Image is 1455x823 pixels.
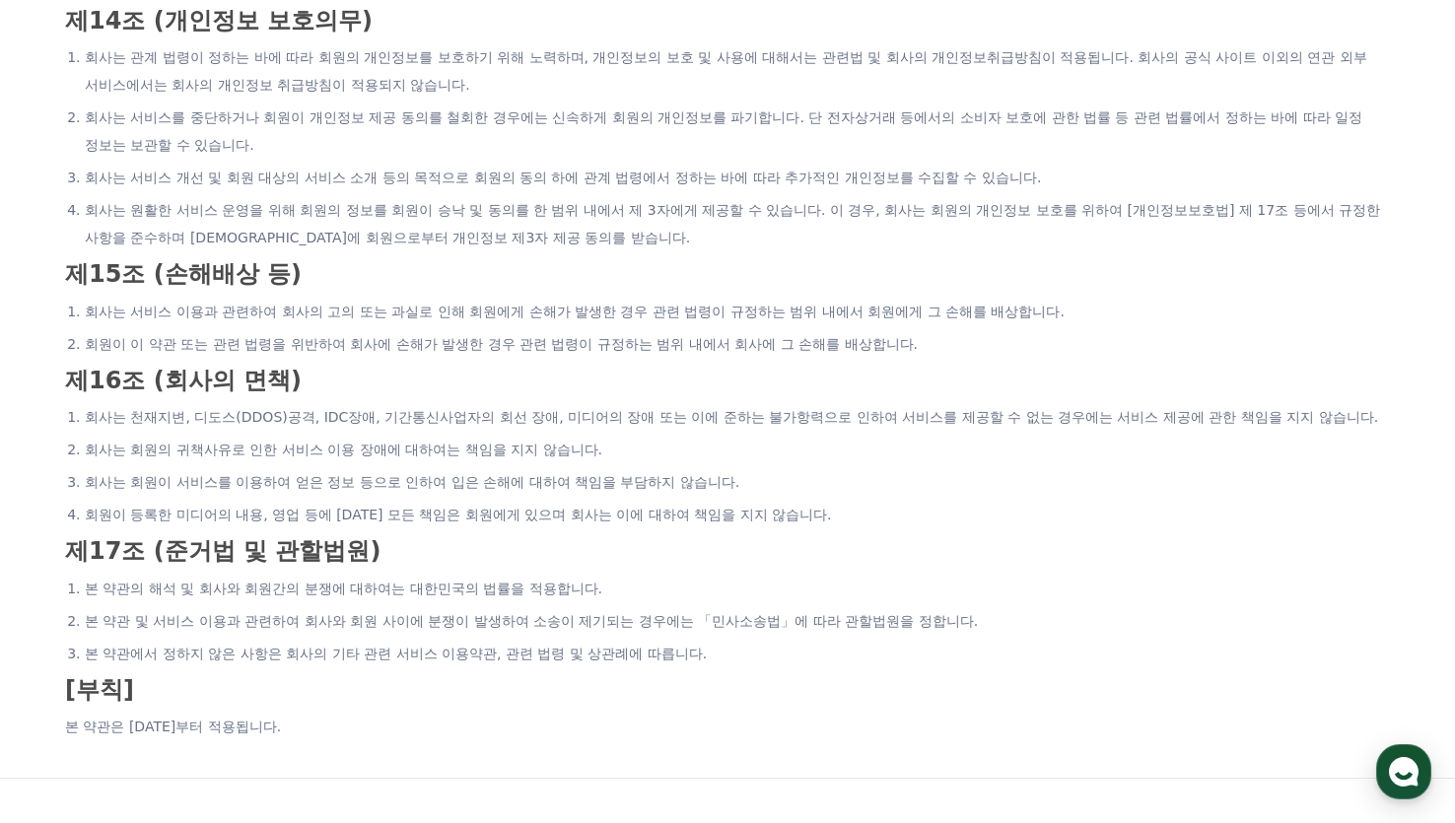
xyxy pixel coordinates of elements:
li: 회사는 회원이 서비스를 이용하여 얻은 정보 등으로 인하여 입은 손해에 대하여 책임을 부담하지 않습니다. [85,468,1390,496]
li: 회사는 서비스 이용과 관련하여 회사의 고의 또는 과실로 인해 회원에게 손해가 발생한 경우 관련 법령이 규정하는 범위 내에서 회원에게 그 손해를 배상합니다. [85,298,1390,325]
li: 회사는 서비스를 중단하거나 회원이 개인정보 제공 동의를 철회한 경우에는 신속하게 회원의 개인정보를 파기합니다. 단 전자상거래 등에서의 소비자 보호에 관한 법률 등 관련 법률에... [85,103,1390,159]
span: 대화 [180,655,204,671]
span: 홈 [62,654,74,670]
h3: 제17조 (준거법 및 관할법원) [65,538,1390,564]
h3: [부칙] [65,677,1390,703]
li: 회원이 등록한 미디어의 내용, 영업 등에 [DATE] 모든 책임은 회원에게 있으며 회사는 이에 대하여 책임을 지지 않습니다. [85,501,1390,528]
li: 회사는 관계 법령이 정하는 바에 따라 회원의 개인정보를 보호하기 위해 노력하며, 개인정보의 보호 및 사용에 대해서는 관련법 및 회사의 개인정보취급방침이 적용됩니다. 회사의 공... [85,43,1390,99]
li: 회사는 서비스 개선 및 회원 대상의 서비스 소개 등의 목적으로 회원의 동의 하에 관계 법령에서 정하는 바에 따라 추가적인 개인정보를 수집할 수 있습니다. [85,164,1390,191]
a: 홈 [6,625,130,674]
li: 회사는 천재지변, 디도스(DDOS)공격, IDC장애, 기간통신사업자의 회선 장애, 미디어의 장애 또는 이에 준하는 불가항력으로 인하여 서비스를 제공할 수 없는 경우에는 서비스... [85,403,1390,431]
li: 본 약관의 해석 및 회사와 회원간의 분쟁에 대하여는 대한민국의 법률을 적용합니다. [85,575,1390,602]
a: 설정 [254,625,379,674]
h3: 제16조 (회사의 면책) [65,368,1390,393]
p: 본 약관은 [DATE]부터 적용됩니다. [65,713,1390,740]
span: 설정 [305,654,328,670]
li: 회사는 회원의 귀책사유로 인한 서비스 이용 장애에 대하여는 책임을 지지 않습니다. [85,436,1390,463]
li: 회원이 이 약관 또는 관련 법령을 위반하여 회사에 손해가 발생한 경우 관련 법령이 규정하는 범위 내에서 회사에 그 손해를 배상합니다. [85,330,1390,358]
a: 대화 [130,625,254,674]
li: 회사는 원활한 서비스 운영을 위해 회원의 정보를 회원이 승낙 및 동의를 한 범위 내에서 제 3자에게 제공할 수 있습니다. 이 경우, 회사는 회원의 개인정보 보호를 위하여 [개... [85,196,1390,251]
h3: 제15조 (손해배상 등) [65,261,1390,287]
li: 본 약관에서 정하지 않은 사항은 회사의 기타 관련 서비스 이용약관, 관련 법령 및 상관례에 따릅니다. [85,640,1390,667]
li: 본 약관 및 서비스 이용과 관련하여 회사와 회원 사이에 분쟁이 발생하여 소송이 제기되는 경우에는 「민사소송법」에 따라 관할법원을 정합니다. [85,607,1390,635]
h3: 제14조 (개인정보 보호의무) [65,8,1390,34]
